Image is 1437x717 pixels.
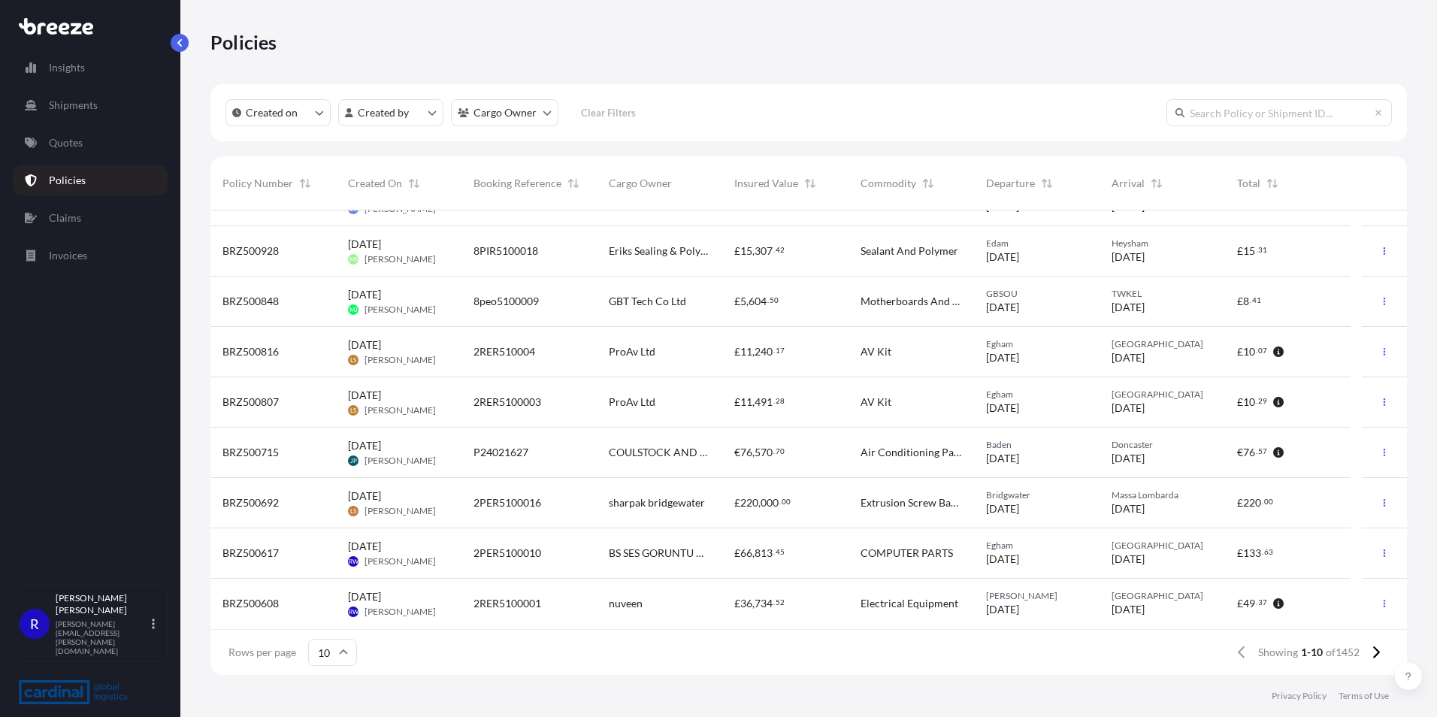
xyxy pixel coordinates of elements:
button: Clear Filters [566,101,650,125]
span: . [1256,600,1257,605]
span: 133 [1243,548,1261,558]
span: BRZ500848 [222,294,279,309]
span: 00 [1264,499,1273,504]
span: of 1452 [1326,645,1360,660]
span: Insured Value [734,176,798,191]
span: € [1237,447,1243,458]
span: [DATE] [348,438,381,453]
span: 220 [1243,498,1261,508]
span: [DATE] [1112,552,1145,567]
span: £ [734,498,740,508]
span: Air Conditioning Parts [861,445,962,460]
span: . [773,398,775,404]
button: Sort [1148,174,1166,192]
span: 734 [755,598,773,609]
span: Motherboards And Graphics Cards [861,294,962,309]
span: [DATE] [348,539,381,554]
button: cargoOwner Filter options [451,99,558,126]
span: 66 [740,548,752,558]
span: £ [734,346,740,357]
span: 2PER5100010 [473,546,541,561]
span: ProAv Ltd [609,344,655,359]
span: 76 [1243,447,1255,458]
button: Sort [1263,174,1281,192]
p: Created by [358,105,409,120]
span: , [758,498,761,508]
span: Arrival [1112,176,1145,191]
span: 41 [1252,298,1261,303]
span: £ [734,296,740,307]
span: LS [350,504,356,519]
button: Sort [1038,174,1056,192]
span: BS SES GORUNTU VE ISIK [609,546,710,561]
span: Doncaster [1112,439,1213,451]
span: [DATE] [986,300,1019,315]
span: [PERSON_NAME] [986,590,1088,602]
button: Sort [296,174,314,192]
button: Sort [801,174,819,192]
span: 11 [740,346,752,357]
span: Extrusion Screw Barrel Used In Manufacturing [861,495,962,510]
button: Sort [405,174,423,192]
span: 63 [1264,549,1273,555]
button: createdBy Filter options [338,99,443,126]
span: [DATE] [1112,451,1145,466]
button: Sort [564,174,582,192]
span: 42 [776,247,785,253]
span: BRZ500715 [222,445,279,460]
span: 11 [740,397,752,407]
span: BRZ500816 [222,344,279,359]
span: Rows per page [228,645,296,660]
span: LS [350,352,356,368]
span: Bridgwater [986,489,1088,501]
span: Policy Number [222,176,293,191]
span: £ [734,246,740,256]
span: 31 [1258,247,1267,253]
span: 45 [776,549,785,555]
span: . [1256,348,1257,353]
span: . [1250,298,1251,303]
span: [DATE] [348,489,381,504]
span: AV Kit [861,344,891,359]
span: [GEOGRAPHIC_DATA] [1112,338,1213,350]
span: BRZ500608 [222,596,279,611]
span: 37 [1258,600,1267,605]
span: 240 [755,346,773,357]
span: , [746,296,749,307]
span: 2PER5100016 [473,495,541,510]
span: £ [734,548,740,558]
span: RW [349,554,358,569]
span: . [773,348,775,353]
span: BRZ500807 [222,395,279,410]
span: [GEOGRAPHIC_DATA] [1112,540,1213,552]
span: 17 [776,348,785,353]
button: createdOn Filter options [225,99,331,126]
span: RW [349,604,358,619]
span: [DATE] [986,350,1019,365]
span: TWKEL [1112,288,1213,300]
span: 07 [1258,348,1267,353]
span: Eriks Sealing & Polymer C/o [609,244,710,259]
span: £ [734,598,740,609]
span: [DATE] [1112,401,1145,416]
p: Policies [49,173,86,188]
span: [DATE] [1112,350,1145,365]
span: 57 [1258,449,1267,454]
span: [PERSON_NAME] [365,404,436,416]
span: LS [350,403,356,418]
span: , [752,397,755,407]
span: BRZ500692 [222,495,279,510]
span: [DATE] [348,337,381,352]
span: 36 [740,598,752,609]
span: GBT Tech Co Ltd [609,294,686,309]
span: [GEOGRAPHIC_DATA] [1112,590,1213,602]
span: . [1256,449,1257,454]
span: nuveen [609,596,643,611]
span: 220 [740,498,758,508]
span: 70 [776,449,785,454]
span: 49 [1243,598,1255,609]
span: Sealant And Polymer [861,244,958,259]
span: . [1256,247,1257,253]
span: [DATE] [1112,250,1145,265]
span: 1-10 [1301,645,1323,660]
